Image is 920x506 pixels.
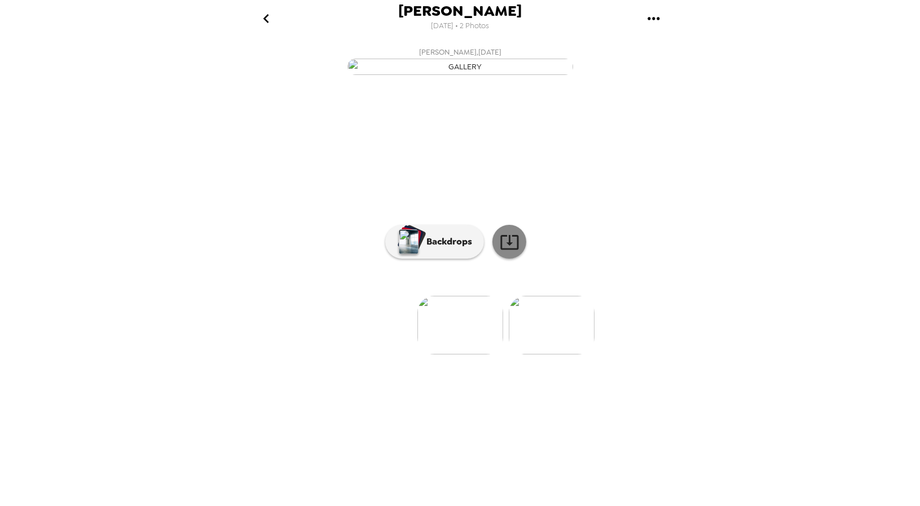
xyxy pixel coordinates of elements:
img: gallery [417,296,503,354]
span: [PERSON_NAME] [398,3,522,19]
button: Backdrops [385,225,484,259]
img: gallery [347,59,573,75]
button: [PERSON_NAME],[DATE] [235,42,686,78]
p: Backdrops [421,235,472,248]
span: [DATE] • 2 Photos [431,19,489,34]
img: gallery [509,296,595,354]
span: [PERSON_NAME] , [DATE] [419,46,501,59]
